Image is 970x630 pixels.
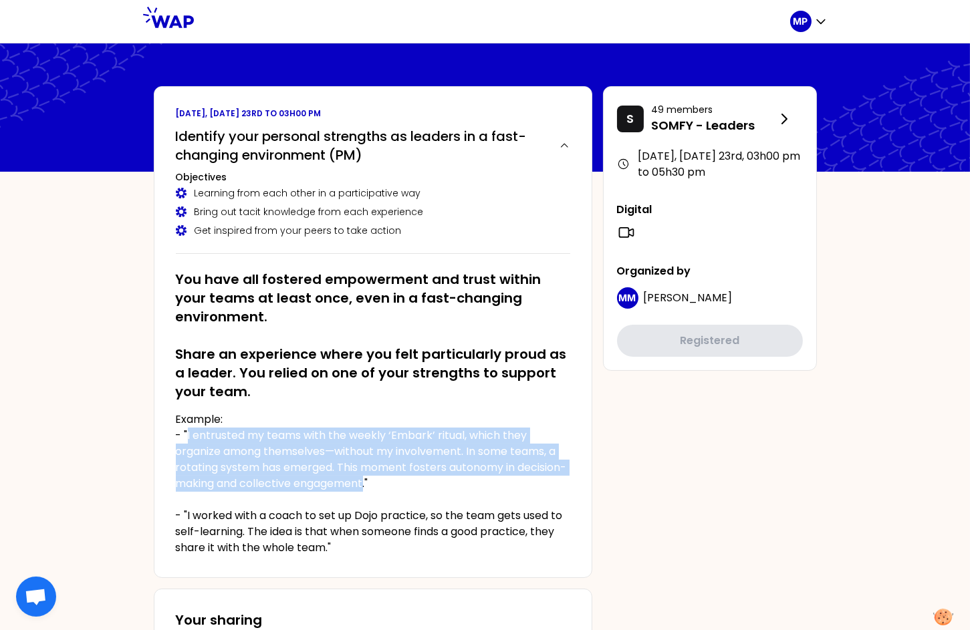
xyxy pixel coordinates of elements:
[617,202,803,218] p: Digital
[176,270,570,401] h2: You have all fostered empowerment and trust within your teams at least once, even in a fast-chang...
[644,290,733,305] span: [PERSON_NAME]
[176,127,548,164] h2: Identify your personal strengths as leaders in a fast-changing environment (PM)
[794,15,808,28] p: MP
[176,412,570,556] p: Example: - "I entrusted my teams with the weekly ‘Embark’ ritual, which they organize among thems...
[176,224,570,237] div: Get inspired from your peers to take action
[626,110,634,128] p: S
[652,103,776,116] p: 49 members
[790,11,828,32] button: MP
[617,148,803,180] div: [DATE], [DATE] 23rd , 03h00 pm to 05h30 pm
[176,186,570,200] div: Learning from each other in a participative way
[617,263,803,279] p: Organized by
[176,127,570,164] button: Identify your personal strengths as leaders in a fast-changing environment (PM)
[176,611,570,629] h3: Your sharing
[176,205,570,218] div: Bring out tacit knowledge from each experience
[176,170,570,184] h3: Objectives
[176,108,570,119] p: [DATE], [DATE] 23rd to 03h00 pm
[617,325,803,357] button: Registered
[16,577,56,617] div: Ouvrir le chat
[619,291,636,305] p: MM
[652,116,776,135] p: SOMFY - Leaders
